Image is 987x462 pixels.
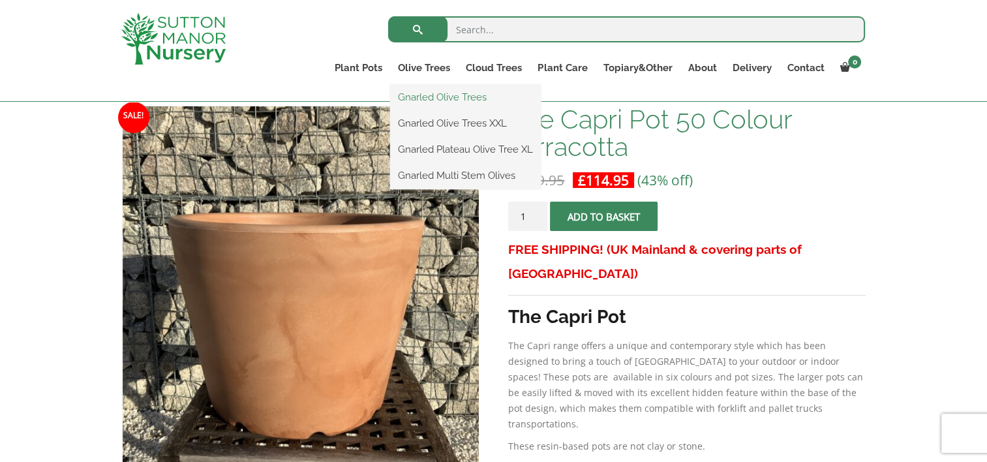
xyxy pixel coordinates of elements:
[508,106,865,161] h1: The Capri Pot 50 Colour Terracotta
[388,16,865,42] input: Search...
[578,171,629,189] bdi: 114.95
[508,306,626,328] strong: The Capri Pot
[458,59,530,77] a: Cloud Trees
[779,59,832,77] a: Contact
[637,171,693,189] span: (43% off)
[121,13,226,65] img: logo
[578,171,586,189] span: £
[508,439,865,454] p: These resin-based pots are not clay or stone.
[530,59,595,77] a: Plant Care
[680,59,724,77] a: About
[390,140,541,159] a: Gnarled Plateau Olive Tree XL
[390,166,541,185] a: Gnarled Multi Stem Olives
[595,59,680,77] a: Topiary&Other
[327,59,390,77] a: Plant Pots
[508,338,865,432] p: The Capri range offers a unique and contemporary style which has been designed to bring a touch o...
[832,59,865,77] a: 0
[118,102,149,133] span: Sale!
[550,202,658,231] button: Add to basket
[390,114,541,133] a: Gnarled Olive Trees XXL
[390,87,541,107] a: Gnarled Olive Trees
[390,59,458,77] a: Olive Trees
[724,59,779,77] a: Delivery
[508,238,865,286] h3: FREE SHIPPING! (UK Mainland & covering parts of [GEOGRAPHIC_DATA])
[508,202,547,231] input: Product quantity
[848,55,861,69] span: 0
